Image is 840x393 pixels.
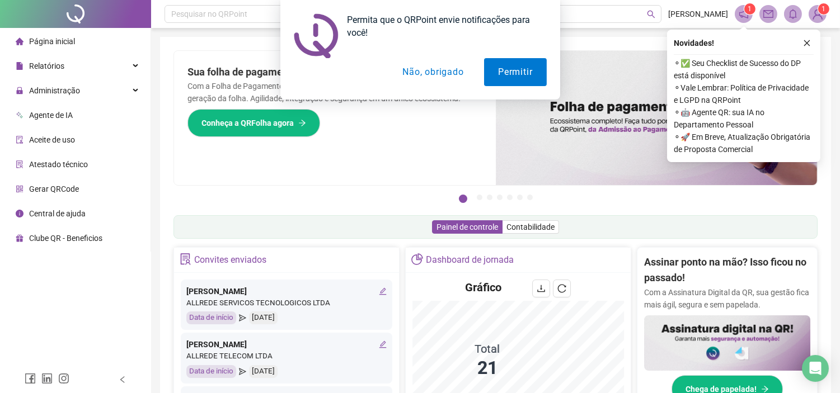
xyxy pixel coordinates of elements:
span: info-circle [16,210,24,217]
div: Dashboard de jornada [426,250,514,269]
div: [DATE] [249,311,278,324]
span: ⚬ 🤖 Agente QR: sua IA no Departamento Pessoal [674,106,814,131]
button: 6 [517,195,523,200]
img: banner%2F02c71560-61a6-44d4-94b9-c8ab97240462.png [644,315,810,371]
span: Atestado técnico [29,160,88,169]
span: gift [16,234,24,242]
span: solution [180,253,191,265]
span: linkedin [41,373,53,384]
button: Permitir [484,58,546,86]
span: edit [379,340,387,348]
button: 2 [477,195,482,200]
button: 1 [459,195,467,203]
div: Convites enviados [194,250,266,269]
button: 5 [507,195,513,200]
span: Central de ajuda [29,209,86,218]
div: ALLREDE TELECOM LTDA [186,351,387,362]
span: qrcode [16,185,24,193]
button: Conheça a QRFolha agora [187,109,320,137]
span: Gerar QRCode [29,184,79,193]
h4: Gráfico [465,280,501,295]
div: Permita que o QRPoint envie notificações para você! [339,13,547,39]
span: reload [557,284,566,293]
div: [DATE] [249,365,278,378]
button: 3 [487,195,492,200]
span: arrow-right [298,119,306,127]
span: Aceite de uso [29,135,75,144]
div: ALLREDE SERVICOS TECNOLOGICOS LTDA [186,297,387,309]
span: send [239,365,246,378]
span: Contabilidade [506,222,555,231]
span: download [537,284,546,293]
button: 4 [497,195,503,200]
span: audit [16,136,24,144]
span: solution [16,160,24,168]
span: Agente de IA [29,111,73,120]
span: left [119,376,126,383]
span: arrow-right [761,385,769,393]
span: edit [379,287,387,295]
button: Não, obrigado [388,58,477,86]
div: [PERSON_NAME] [186,338,387,351]
button: 7 [527,195,533,200]
img: notification icon [294,13,339,58]
span: Painel de controle [437,222,498,231]
span: facebook [25,373,36,384]
h2: Assinar ponto na mão? Isso ficou no passado! [644,254,810,286]
span: pie-chart [411,253,423,265]
div: Data de início [186,311,236,324]
p: Com a Assinatura Digital da QR, sua gestão fica mais ágil, segura e sem papelada. [644,286,810,311]
span: instagram [58,373,69,384]
img: banner%2F8d14a306-6205-4263-8e5b-06e9a85ad873.png [496,51,818,185]
span: Clube QR - Beneficios [29,234,102,243]
span: send [239,311,246,324]
div: Data de início [186,365,236,378]
div: Open Intercom Messenger [802,355,829,382]
span: Conheça a QRFolha agora [201,117,294,129]
div: [PERSON_NAME] [186,285,387,297]
span: ⚬ 🚀 Em Breve, Atualização Obrigatória de Proposta Comercial [674,131,814,155]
